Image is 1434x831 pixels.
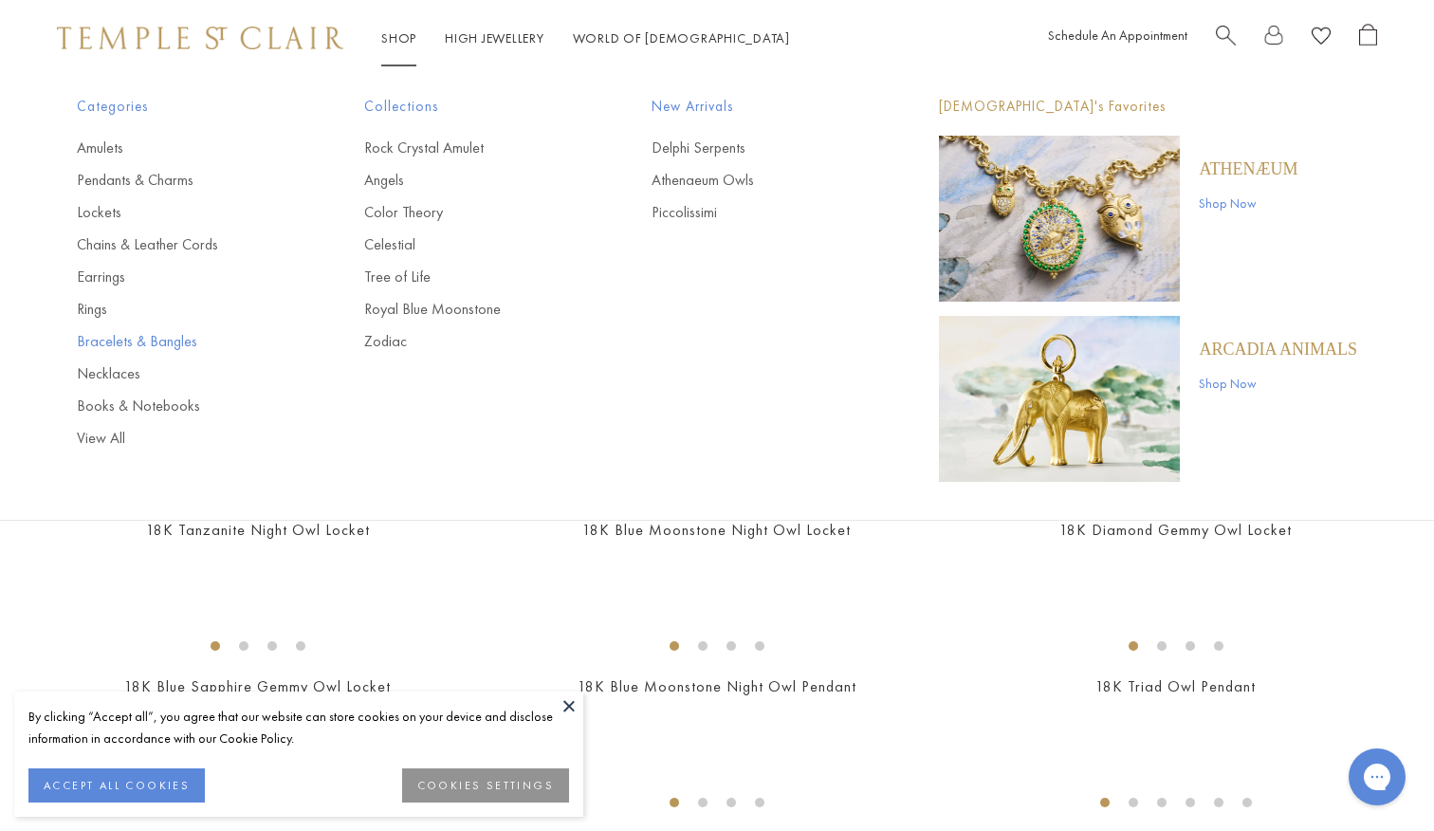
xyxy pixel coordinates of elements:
a: View All [77,428,288,449]
a: 18K Blue Moonstone Night Owl Locket [582,520,851,540]
a: ShopShop [381,29,416,46]
a: Tree of Life [364,267,576,287]
p: [DEMOGRAPHIC_DATA]'s Favorites [939,95,1357,119]
a: 18K Tanzanite Night Owl Locket [146,520,370,540]
a: Royal Blue Moonstone [364,299,576,320]
a: Rock Crystal Amulet [364,138,576,158]
a: Pendants & Charms [77,170,288,191]
img: Temple St. Clair [57,27,343,49]
iframe: Gorgias live chat messenger [1339,742,1415,812]
a: Piccolissimi [652,202,863,223]
a: Amulets [77,138,288,158]
a: Search [1216,24,1236,53]
a: Lockets [77,202,288,223]
a: Athenæum [1199,158,1297,179]
a: 18K Diamond Gemmy Owl Locket [1059,520,1292,540]
a: World of [DEMOGRAPHIC_DATA]World of [DEMOGRAPHIC_DATA] [573,29,790,46]
a: Rings [77,299,288,320]
a: Schedule An Appointment [1048,27,1187,44]
a: Necklaces [77,363,288,384]
a: 18K Blue Sapphire Gemmy Owl Locket [124,676,391,696]
a: View Wishlist [1312,24,1331,53]
a: Shop Now [1199,193,1297,213]
a: Color Theory [364,202,576,223]
div: By clicking “Accept all”, you agree that our website can store cookies on your device and disclos... [28,706,569,749]
a: Chains & Leather Cords [77,234,288,255]
span: Collections [364,95,576,119]
a: Angels [364,170,576,191]
button: COOKIES SETTINGS [402,768,569,803]
a: Open Shopping Bag [1359,24,1377,53]
span: Categories [77,95,288,119]
a: Earrings [77,267,288,287]
button: ACCEPT ALL COOKIES [28,768,205,803]
span: New Arrivals [652,95,863,119]
a: Delphi Serpents [652,138,863,158]
a: Bracelets & Bangles [77,331,288,352]
a: ARCADIA ANIMALS [1199,339,1357,360]
a: 18K Triad Owl Pendant [1095,676,1256,696]
a: Shop Now [1199,373,1357,394]
a: Zodiac [364,331,576,352]
a: 18K Blue Moonstone Night Owl Pendant [578,676,856,696]
a: Celestial [364,234,576,255]
a: Books & Notebooks [77,396,288,416]
a: High JewelleryHigh Jewellery [445,29,544,46]
nav: Main navigation [381,27,790,50]
a: Athenaeum Owls [652,170,863,191]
